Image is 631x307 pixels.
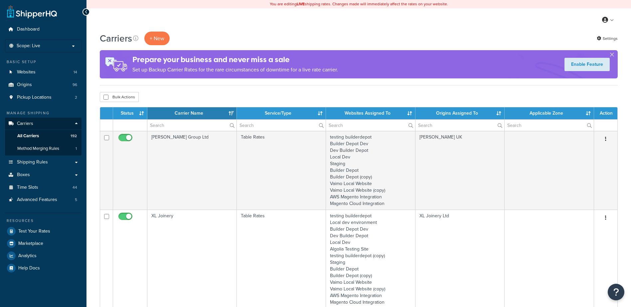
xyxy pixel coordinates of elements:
[5,59,81,65] div: Basic Setup
[147,107,237,119] th: Carrier Name: activate to sort column ascending
[5,181,81,194] li: Time Slots
[5,110,81,116] div: Manage Shipping
[5,218,81,224] div: Resources
[326,120,415,131] input: Search
[5,130,81,142] li: All Carriers
[17,43,40,49] span: Scope: Live
[237,131,326,210] td: Table Rates
[18,265,40,271] span: Help Docs
[5,225,81,237] a: Test Your Rates
[5,169,81,181] a: Boxes
[17,121,33,127] span: Carriers
[100,92,139,102] button: Bulk Actions
[75,95,77,100] span: 2
[132,54,338,65] h4: Prepare your business and never miss a sale
[5,118,81,130] a: Carriers
[100,32,132,45] h1: Carriers
[297,1,305,7] b: LIVE
[5,91,81,104] a: Pickup Locations 2
[73,185,77,190] span: 44
[113,107,147,119] th: Status: activate to sort column ascending
[147,131,237,210] td: [PERSON_NAME] Group Ltd
[144,32,170,45] button: + New
[594,107,617,119] th: Action
[597,34,618,43] a: Settings
[5,143,81,155] a: Method Merging Rules 1
[74,69,77,75] span: 14
[5,156,81,168] a: Shipping Rules
[17,185,38,190] span: Time Slots
[5,250,81,262] a: Analytics
[76,146,77,152] span: 1
[415,131,505,210] td: [PERSON_NAME] UK
[505,120,594,131] input: Search
[5,262,81,274] a: Help Docs
[7,5,57,18] a: ShipperHQ Home
[75,197,77,203] span: 5
[505,107,594,119] th: Applicable Zone: activate to sort column ascending
[17,172,30,178] span: Boxes
[237,107,326,119] th: Service/Type: activate to sort column ascending
[564,58,610,71] a: Enable Feature
[73,82,77,88] span: 96
[326,131,415,210] td: testing builderdepot Builder Depot Dev Dev Builder Depot Local Dev Staging Builder Depot Builder ...
[18,253,37,259] span: Analytics
[5,66,81,78] li: Websites
[17,159,48,165] span: Shipping Rules
[5,79,81,91] li: Origins
[18,241,43,247] span: Marketplace
[415,120,505,131] input: Search
[5,194,81,206] li: Advanced Features
[17,197,57,203] span: Advanced Features
[17,133,39,139] span: All Carriers
[5,79,81,91] a: Origins 96
[17,69,36,75] span: Websites
[608,284,624,300] button: Open Resource Center
[5,130,81,142] a: All Carriers 192
[326,107,415,119] th: Websites Assigned To: activate to sort column ascending
[5,194,81,206] a: Advanced Features 5
[100,50,132,78] img: ad-rules-rateshop-fe6ec290ccb7230408bd80ed9643f0289d75e0ffd9eb532fc0e269fcd187b520.png
[5,118,81,155] li: Carriers
[17,82,32,88] span: Origins
[17,27,40,32] span: Dashboard
[132,65,338,74] p: Set up Backup Carrier Rates for the rare circumstances of downtime for a live rate carrier.
[17,95,52,100] span: Pickup Locations
[237,120,326,131] input: Search
[5,238,81,250] a: Marketplace
[5,143,81,155] li: Method Merging Rules
[415,107,505,119] th: Origins Assigned To: activate to sort column ascending
[17,146,59,152] span: Method Merging Rules
[5,23,81,36] a: Dashboard
[147,120,237,131] input: Search
[5,66,81,78] a: Websites 14
[18,229,50,234] span: Test Your Rates
[71,133,77,139] span: 192
[5,91,81,104] li: Pickup Locations
[5,181,81,194] a: Time Slots 44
